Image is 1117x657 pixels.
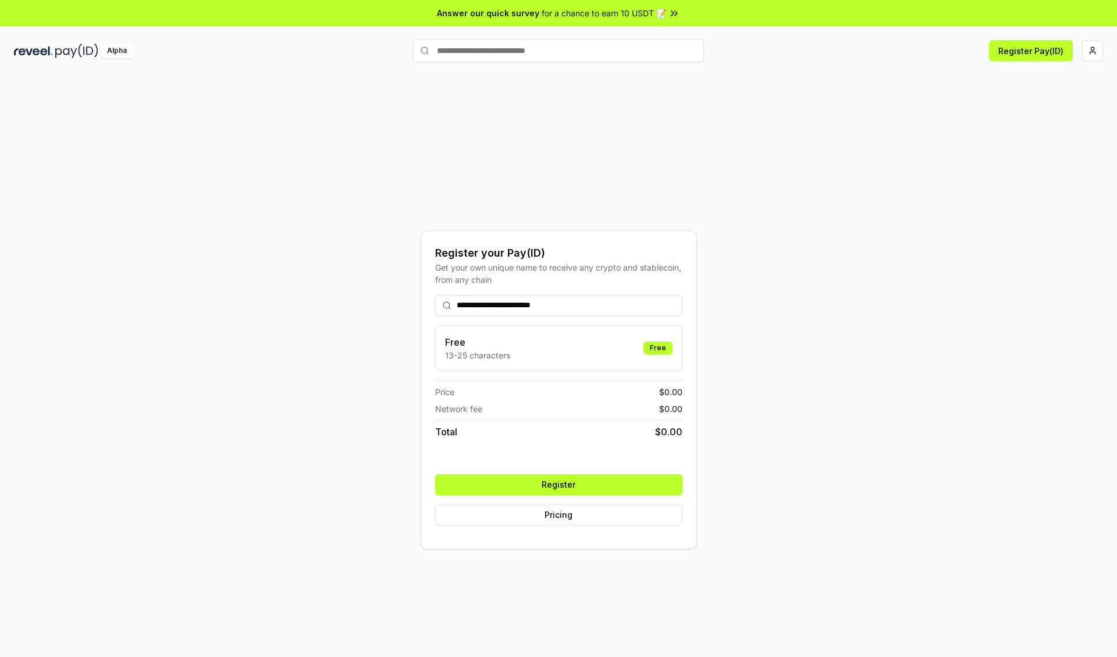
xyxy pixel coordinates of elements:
[445,349,510,361] p: 13-25 characters
[435,425,457,439] span: Total
[542,7,666,19] span: for a chance to earn 10 USDT 📝
[643,342,673,354] div: Free
[445,335,510,349] h3: Free
[659,386,682,398] span: $ 0.00
[435,245,682,261] div: Register your Pay(ID)
[101,44,133,58] div: Alpha
[435,474,682,495] button: Register
[435,403,482,415] span: Network fee
[655,425,682,439] span: $ 0.00
[435,386,454,398] span: Price
[435,261,682,286] div: Get your own unique name to receive any crypto and stablecoin, from any chain
[435,505,682,525] button: Pricing
[55,44,98,58] img: pay_id
[437,7,539,19] span: Answer our quick survey
[659,403,682,415] span: $ 0.00
[14,44,53,58] img: reveel_dark
[989,40,1073,61] button: Register Pay(ID)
